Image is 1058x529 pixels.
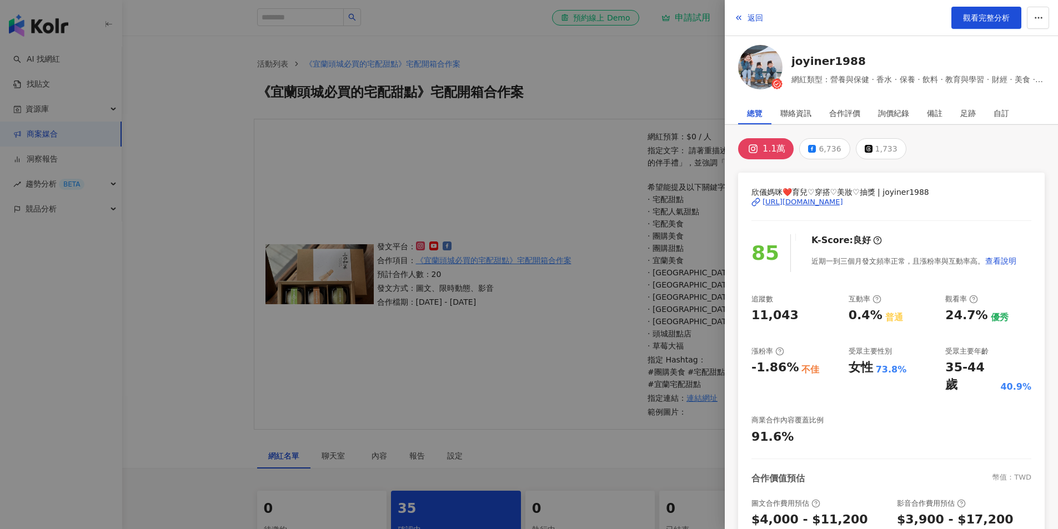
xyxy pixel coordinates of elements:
[751,429,794,446] div: 91.6%
[876,364,907,376] div: 73.8%
[751,415,824,425] div: 商業合作內容覆蓋比例
[751,238,779,269] div: 85
[738,138,794,159] button: 1.1萬
[791,53,1045,69] a: joyiner1988
[751,307,799,324] div: 11,043
[799,138,850,159] button: 6,736
[927,102,942,124] div: 備註
[897,511,1014,528] div: $3,900 - $17,200
[991,311,1009,324] div: 優秀
[856,138,906,159] button: 1,733
[801,364,819,376] div: 不佳
[875,141,897,157] div: 1,733
[963,13,1010,22] span: 觀看完整分析
[751,359,799,376] div: -1.86%
[878,102,909,124] div: 詢價紀錄
[748,13,763,22] span: 返回
[992,472,1031,485] div: 幣值：TWD
[751,294,773,304] div: 追蹤數
[780,102,811,124] div: 聯絡資訊
[751,472,805,485] div: 合作價值預估
[738,45,783,93] a: KOL Avatar
[811,234,882,246] div: K-Score :
[945,359,997,394] div: 35-44 歲
[849,346,892,356] div: 受眾主要性別
[960,102,976,124] div: 足跡
[994,102,1009,124] div: 自訂
[897,498,966,508] div: 影音合作費用預估
[945,307,987,324] div: 24.7%
[951,7,1021,29] a: 觀看完整分析
[945,294,978,304] div: 觀看率
[751,511,868,528] div: $4,000 - $11,200
[763,141,785,157] div: 1.1萬
[1000,381,1031,393] div: 40.9%
[849,294,881,304] div: 互動率
[811,250,1017,272] div: 近期一到三個月發文頻率正常，且漲粉率與互動率高。
[738,45,783,89] img: KOL Avatar
[747,102,763,124] div: 總覽
[751,346,784,356] div: 漲粉率
[751,197,1031,207] a: [URL][DOMAIN_NAME]
[849,307,882,324] div: 0.4%
[829,102,860,124] div: 合作評價
[751,186,1031,198] span: 欣儀媽咪❤️育兒♡穿搭♡美妝♡抽獎 | joyiner1988
[734,7,764,29] button: 返回
[763,197,843,207] div: [URL][DOMAIN_NAME]
[945,346,989,356] div: 受眾主要年齡
[849,359,873,376] div: 女性
[853,234,871,246] div: 良好
[751,498,820,508] div: 圖文合作費用預估
[985,256,1016,265] span: 查看說明
[885,311,903,324] div: 普通
[791,73,1045,85] span: 網紅類型：營養與保健 · 香水 · 保養 · 飲料 · 教育與學習 · 財經 · 美食 · 美髮 · 醫療與健康
[985,250,1017,272] button: 查看說明
[819,141,841,157] div: 6,736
